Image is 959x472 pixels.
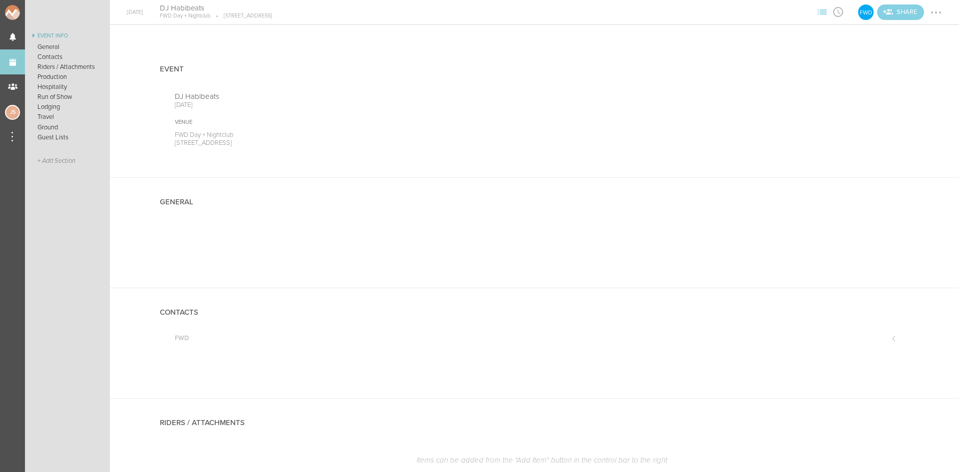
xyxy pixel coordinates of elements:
div: Jessica Smith [5,105,20,120]
a: Hospitality [25,82,110,92]
a: Ground [25,122,110,132]
a: Contacts [25,52,110,62]
p: [STREET_ADDRESS] [210,12,272,19]
h4: Riders / Attachments [160,419,245,427]
span: View Itinerary [830,8,846,14]
a: General [25,42,110,52]
a: Riders / Attachments [25,62,110,72]
h5: FWD [175,335,189,342]
p: [DATE] [175,101,520,109]
h4: General [160,198,193,206]
a: Production [25,72,110,82]
span: + Add Section [37,157,75,165]
div: FWD [857,3,875,21]
img: NOMAD [5,5,61,20]
div: Share [877,4,924,20]
a: Event Info [25,30,110,42]
h4: Event [160,65,184,73]
a: Guest Lists [25,132,110,142]
p: FWD Day + Nightclub [160,12,210,19]
a: Lodging [25,102,110,112]
h4: DJ Habibeats [160,3,272,13]
a: Travel [25,112,110,122]
p: FWD Day + Nightclub [175,131,520,139]
p: [STREET_ADDRESS] [175,139,520,147]
a: Invite teams to the Event [877,4,924,20]
p: DJ Habibeats [175,92,520,101]
span: View Sections [814,8,830,14]
p: Items can be added from the "Add Item" button in the control bar to the right [175,456,909,465]
h4: Contacts [160,308,198,317]
a: Run of Show [25,92,110,102]
div: Venue [175,119,520,126]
